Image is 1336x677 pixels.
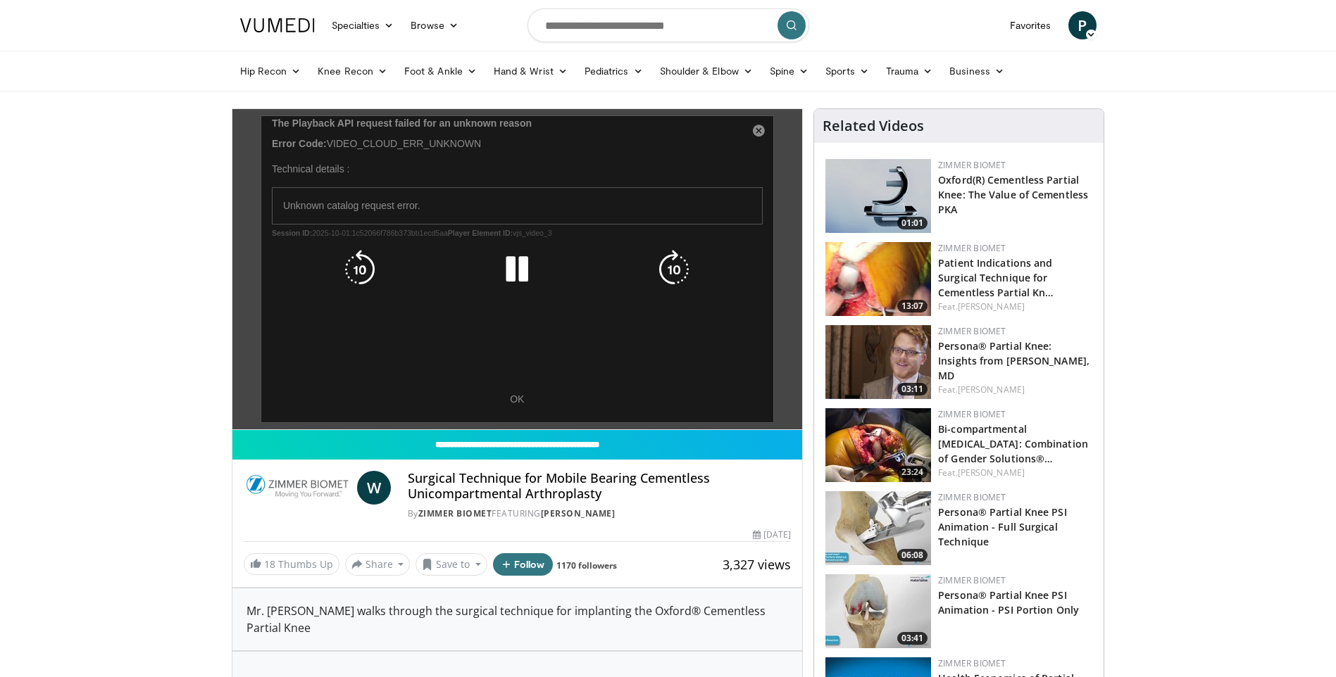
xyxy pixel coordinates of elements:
a: W [357,471,391,505]
a: Zimmer Biomet [938,574,1006,586]
img: f87a5073-b7d4-4925-9e52-a0028613b997.png.150x105_q85_crop-smart_upscale.png [825,325,931,399]
a: 03:41 [825,574,931,648]
a: Favorites [1001,11,1060,39]
a: Zimmer Biomet [418,507,492,519]
button: Follow [493,553,554,576]
input: Search topics, interventions [527,8,809,42]
a: Zimmer Biomet [938,657,1006,669]
a: Hand & Wrist [485,57,576,85]
div: Feat. [938,467,1092,479]
span: 03:41 [897,632,928,645]
img: 3efde6b3-4cc2-4370-89c9-d2e13bff7c5c.150x105_q85_crop-smart_upscale.jpg [825,242,931,316]
span: 23:24 [897,466,928,479]
a: Zimmer Biomet [938,325,1006,337]
a: Persona® Partial Knee PSI Animation - Full Surgical Technique [938,505,1067,548]
a: Persona® Partial Knee: Insights from [PERSON_NAME], MD [938,339,1090,382]
span: 03:11 [897,383,928,396]
a: [PERSON_NAME] [958,300,1025,312]
a: Pediatrics [576,57,651,85]
h4: Surgical Technique for Mobile Bearing Cementless Unicompartmental Arthroplasty [408,471,791,501]
a: Specialties [323,11,403,39]
span: 13:07 [897,300,928,312]
a: Zimmer Biomet [938,159,1006,171]
div: By FEATURING [408,507,791,520]
a: Zimmer Biomet [938,242,1006,254]
video-js: Video Player [232,109,803,430]
a: Trauma [878,57,942,85]
a: Spine [761,57,817,85]
a: 01:01 [825,159,931,233]
div: Feat. [938,384,1092,396]
a: Foot & Ankle [396,57,485,85]
img: dc286c30-bcc4-47d6-b614-e3642f4746ad.150x105_q85_crop-smart_upscale.jpg [825,408,931,482]
a: [PERSON_NAME] [958,467,1025,479]
span: 3,327 views [723,556,791,573]
a: Persona® Partial Knee PSI Animation - PSI Portion Only [938,588,1079,616]
a: Zimmer Biomet [938,491,1006,503]
a: Shoulder & Elbow [651,57,761,85]
a: 13:07 [825,242,931,316]
img: Zimmer Biomet [244,471,351,505]
span: 06:08 [897,549,928,562]
a: [PERSON_NAME] [541,507,616,519]
img: 686d165e-95fa-42f3-8ff5-d5bd856530f8.150x105_q85_crop-smart_upscale.jpg [825,491,931,565]
a: Knee Recon [309,57,396,85]
a: Zimmer Biomet [938,408,1006,420]
button: Share [345,553,411,576]
div: Mr. [PERSON_NAME] walks through the surgical technique for implanting the Oxford® Cementless Part... [232,588,803,650]
img: af06340c-8648-4890-8a9c-80c0c1fd05d5.150x105_q85_crop-smart_upscale.jpg [825,574,931,648]
span: 18 [264,557,275,571]
a: Hip Recon [232,57,310,85]
a: Bi-compartmental [MEDICAL_DATA]: Combination of Gender Solutions®… [938,422,1088,465]
div: Feat. [938,300,1092,313]
a: Oxford(R) Cementless Partial Knee: The Value of Cementless PKA [938,173,1088,216]
a: P [1068,11,1097,39]
a: [PERSON_NAME] [958,384,1025,396]
a: 03:11 [825,325,931,399]
span: 01:01 [897,217,928,229]
a: 23:24 [825,408,931,482]
div: [DATE] [753,529,791,541]
a: Browse [402,11,467,39]
a: 1170 followers [556,559,617,571]
img: VuMedi Logo [240,18,315,32]
button: Save to [416,553,487,576]
a: Sports [817,57,878,85]
h4: Related Videos [823,118,924,134]
a: Patient Indications and Surgical Technique for Cementless Partial Kn… [938,256,1054,299]
a: 06:08 [825,491,931,565]
img: 7a1c75c5-1041-4af4-811f-6619572dbb89.150x105_q85_crop-smart_upscale.jpg [825,159,931,233]
a: 18 Thumbs Up [244,553,339,575]
a: Business [941,57,1013,85]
